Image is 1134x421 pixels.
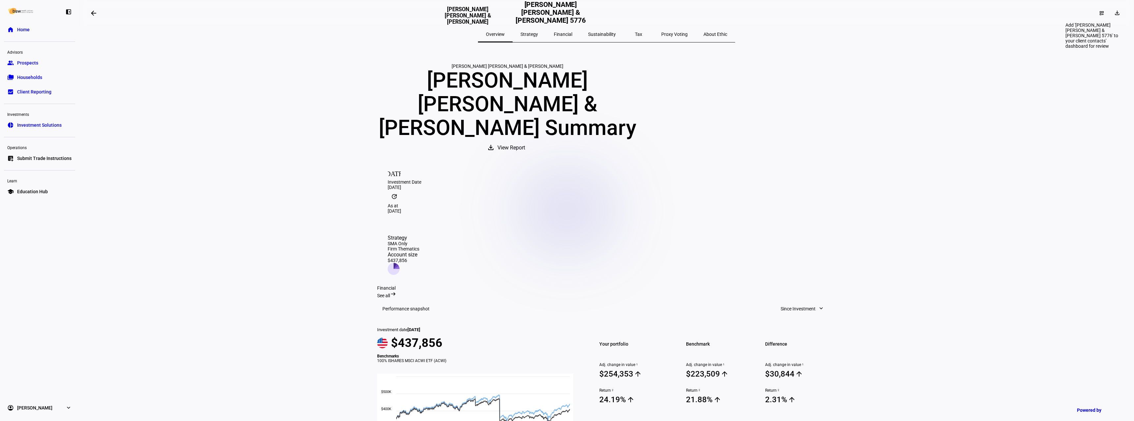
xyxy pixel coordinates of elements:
a: pie_chartInvestment Solutions [4,118,75,132]
span: Adj. change in value [765,362,836,367]
span: $223,509 [686,369,757,379]
span: $437,856 [391,336,442,350]
span: Client Reporting [17,89,51,95]
button: Since Investment [774,302,831,315]
span: Submit Trade Instructions [17,155,72,162]
mat-icon: [DATE] [388,166,401,179]
div: Strategy [388,235,419,241]
mat-icon: download [487,144,495,151]
div: Operations [4,143,75,152]
span: Your portfolio [599,339,670,349]
div: Investment Date [388,179,825,185]
div: Learn [4,176,75,185]
mat-icon: arrow_upward [627,396,635,404]
span: Tax [635,32,642,37]
div: Account size [388,251,419,258]
span: Investment Solutions [17,122,62,128]
span: Return [686,388,757,393]
h3: [PERSON_NAME] [PERSON_NAME] & [PERSON_NAME] [433,6,502,25]
span: View Report [497,140,525,156]
eth-mat-symbol: bid_landscape [7,89,14,95]
div: [DATE] [388,208,825,214]
div: $437,856 [388,258,419,263]
eth-mat-symbol: folder_copy [7,74,14,81]
span: $30,844 [765,369,836,379]
text: $500K [381,390,391,394]
span: Proxy Voting [661,32,688,37]
mat-icon: arrow_upward [721,370,729,378]
div: Firm Thematics [388,246,419,251]
sup: 1 [635,362,638,367]
span: Sustainability [588,32,616,37]
div: As at [388,203,825,208]
span: 21.88% [686,395,757,405]
div: [PERSON_NAME] [PERSON_NAME] & [PERSON_NAME] [377,64,638,69]
sup: 1 [801,362,804,367]
div: [PERSON_NAME] [PERSON_NAME] & [PERSON_NAME] Summary [377,69,638,140]
div: [DATE] [388,185,825,190]
span: [DATE] [407,327,420,332]
mat-icon: arrow_backwards [90,9,98,17]
a: folder_copyHouseholds [4,71,75,84]
span: Prospects [17,60,38,66]
h3: Performance snapshot [382,306,430,311]
div: Add '[PERSON_NAME] [PERSON_NAME] & [PERSON_NAME] 5776' to your client contacts' dashboard for review [1063,21,1129,50]
sup: 2 [611,388,613,393]
span: 24.19% [599,395,670,405]
span: Return [765,388,836,393]
div: Advisors [4,47,75,56]
span: Since Investment [781,302,816,315]
span: Education Hub [17,188,48,195]
a: Powered by [1074,404,1124,416]
eth-mat-symbol: school [7,188,14,195]
mat-icon: arrow_upward [788,396,796,404]
mat-icon: arrow_right_alt [390,291,397,297]
span: Financial [554,32,572,37]
sup: 1 [722,362,725,367]
mat-icon: update [388,190,401,203]
eth-mat-symbol: account_circle [7,405,14,411]
eth-mat-symbol: left_panel_close [65,9,72,15]
span: Overview [486,32,505,37]
div: SMA Only [388,241,419,246]
eth-mat-symbol: group [7,60,14,66]
button: View Report [480,140,534,156]
span: Strategy [521,32,538,37]
span: See all [377,293,390,298]
h2: [PERSON_NAME] [PERSON_NAME] & [PERSON_NAME] 5776 [502,1,599,25]
mat-icon: arrow_upward [713,396,721,404]
div: 100% ISHARES MSCI ACWI ETF (ACWI) [377,358,581,363]
span: 2.31% [765,395,836,405]
eth-mat-symbol: list_alt_add [7,155,14,162]
mat-icon: download [1114,10,1120,16]
mat-icon: expand_more [818,305,824,312]
a: homeHome [4,23,75,36]
div: Benchmarks [377,354,581,358]
div: $254,353 [599,369,633,379]
text: $400K [381,407,391,411]
span: Difference [765,339,836,349]
sup: 2 [698,388,700,393]
eth-mat-symbol: home [7,26,14,33]
span: Adj. change in value [686,362,757,367]
mat-icon: arrow_upward [634,370,642,378]
a: groupProspects [4,56,75,69]
eth-mat-symbol: pie_chart [7,122,14,128]
div: Investment date [377,327,581,332]
div: Investments [4,109,75,118]
span: Home [17,26,30,33]
mat-icon: arrow_upward [795,370,803,378]
span: Households [17,74,42,81]
span: [PERSON_NAME] [17,405,52,411]
span: Benchmark [686,339,757,349]
div: Financial [377,285,836,291]
sup: 2 [777,388,779,393]
eth-mat-symbol: expand_more [65,405,72,411]
span: About Ethic [703,32,727,37]
span: Return [599,388,670,393]
span: Adj. change in value [599,362,670,367]
a: bid_landscapeClient Reporting [4,85,75,98]
mat-icon: dashboard_customize [1099,11,1104,16]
